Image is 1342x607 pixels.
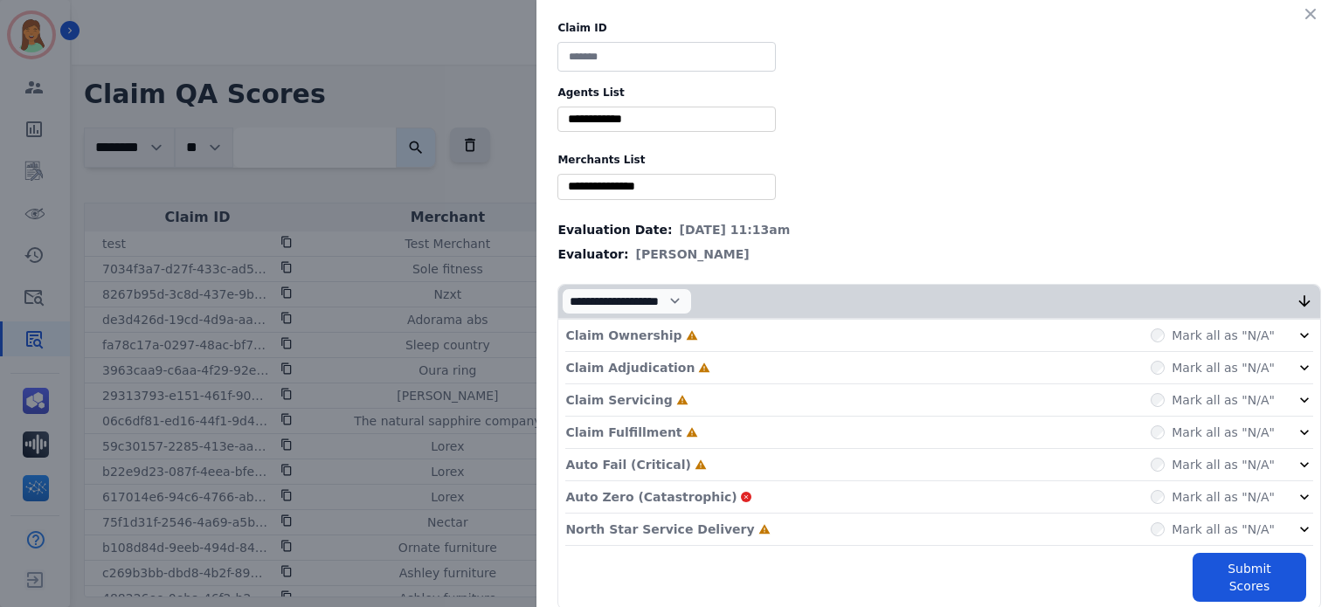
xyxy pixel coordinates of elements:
[1193,553,1306,602] button: Submit Scores
[562,110,771,128] ul: selected options
[557,153,1321,167] label: Merchants List
[1172,327,1275,344] label: Mark all as "N/A"
[565,424,681,441] p: Claim Fulfillment
[565,359,695,376] p: Claim Adjudication
[636,245,750,263] span: [PERSON_NAME]
[565,327,681,344] p: Claim Ownership
[557,86,1321,100] label: Agents List
[1172,391,1275,409] label: Mark all as "N/A"
[557,21,1321,35] label: Claim ID
[680,221,791,238] span: [DATE] 11:13am
[1172,456,1275,473] label: Mark all as "N/A"
[562,177,771,196] ul: selected options
[1172,424,1275,441] label: Mark all as "N/A"
[1172,488,1275,506] label: Mark all as "N/A"
[565,456,690,473] p: Auto Fail (Critical)
[1172,521,1275,538] label: Mark all as "N/A"
[565,488,737,506] p: Auto Zero (Catastrophic)
[565,391,672,409] p: Claim Servicing
[1172,359,1275,376] label: Mark all as "N/A"
[557,245,1321,263] div: Evaluator:
[565,521,754,538] p: North Star Service Delivery
[557,221,1321,238] div: Evaluation Date:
